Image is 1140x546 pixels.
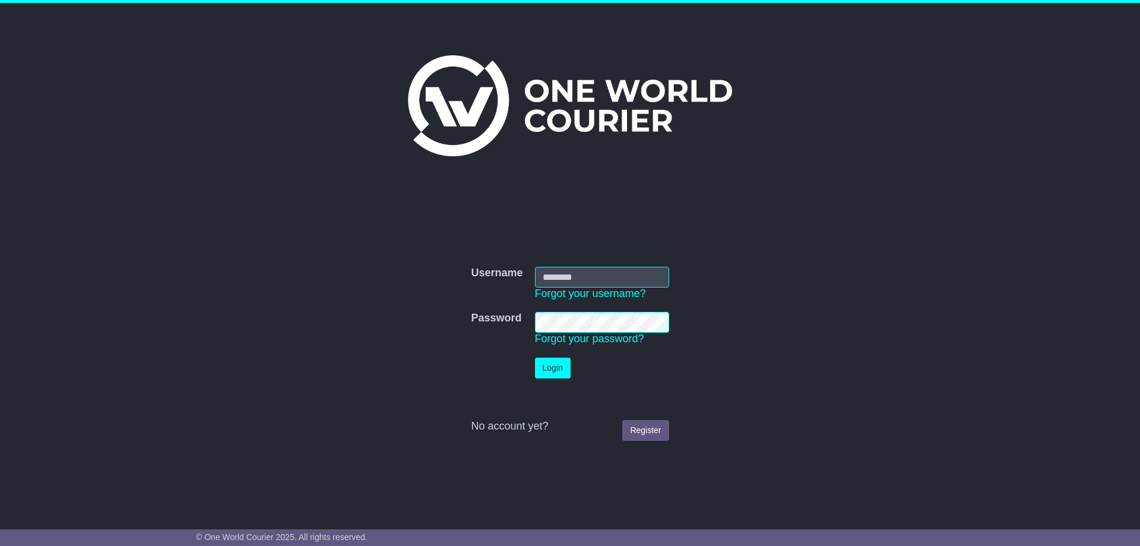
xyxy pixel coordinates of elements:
span: © One World Courier 2025. All rights reserved. [196,532,368,542]
a: Forgot your username? [535,288,646,299]
label: Password [471,312,521,325]
img: One World [408,55,732,156]
a: Register [622,420,669,441]
button: Login [535,358,571,378]
div: No account yet? [471,420,669,433]
a: Forgot your password? [535,333,644,345]
label: Username [471,267,522,280]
